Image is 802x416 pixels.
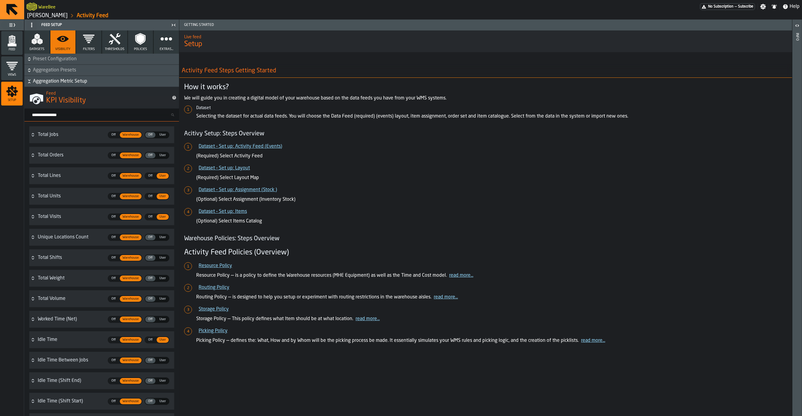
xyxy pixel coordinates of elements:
[109,399,118,404] span: Off
[120,153,142,158] div: thumb
[108,194,119,199] div: thumb
[119,336,142,343] label: button-switch-multi-Warehouse
[199,188,277,192] a: Dataset – Set up: Assignment (Stock )
[145,276,155,281] span: Off
[196,294,787,301] p: Routing Policy — is designed to help you setup or experiment with routing restrictions in the war...
[108,213,119,220] label: button-switch-multi-Off
[184,83,787,92] h3: How it works?
[46,96,86,106] span: KPI Visibility
[29,311,174,328] h3: title-section-totalEmployeeActivityDuration
[145,296,155,301] span: Off
[38,275,104,282] div: Total Weight
[700,3,755,10] div: Menu Subscription
[120,378,141,383] span: Warehouse
[108,152,119,159] label: button-switch-multi-Off
[108,193,119,200] label: button-switch-multi-Off
[33,55,178,63] span: Preset Configuration
[145,214,155,219] span: Off
[27,1,37,12] a: logo-header
[29,255,37,260] button: Button-shiftsCount-closed
[108,234,119,241] label: button-switch-multi-Off
[120,317,142,322] div: thumb
[156,275,169,282] label: button-switch-multi-User
[30,47,44,51] span: Datasets
[145,378,155,383] span: Off
[157,214,169,220] div: thumb
[792,20,802,416] header: Info
[157,235,168,240] span: User
[145,377,156,384] label: button-switch-multi-Off
[199,307,229,312] a: Storage Policy
[120,194,142,199] div: thumb
[1,82,23,106] li: menu Setup
[157,378,168,383] span: User
[29,378,37,383] button: Button-totalIdleDurationShiftEnd-closed
[120,296,142,302] div: thumb
[449,273,473,278] a: read more...
[120,173,141,178] span: Warehouse
[29,132,37,137] button: Button-jobsCount-closed
[157,255,168,260] span: User
[29,214,37,219] button: Button-visitsCount-closed
[108,336,119,343] label: button-switch-multi-Off
[38,172,104,179] div: Total Lines
[109,173,118,178] span: Off
[24,65,179,76] button: button-
[145,213,156,220] label: button-switch-multi-Off
[108,296,119,302] div: thumb
[758,4,768,10] label: button-toggle-Settings
[1,21,23,29] label: button-toggle-Toggle Full Menu
[157,337,169,343] div: thumb
[108,357,119,364] label: button-switch-multi-Off
[145,173,155,178] span: Off
[108,255,119,261] div: thumb
[38,316,104,323] div: Worked Time (Net)
[29,249,174,266] h3: title-section-shiftsCount
[109,194,118,199] span: Off
[108,358,119,363] div: thumb
[1,31,23,55] li: menu Feed
[38,336,104,343] div: Idle Time
[29,337,37,342] button: Button-idleTimeMs-closed
[109,214,118,219] span: Off
[119,398,142,405] label: button-switch-multi-Warehouse
[145,235,155,240] span: Off
[109,317,118,322] span: Off
[145,153,155,158] span: Off
[156,316,169,323] label: button-switch-multi-User
[157,317,168,322] span: User
[108,132,119,138] div: thumb
[177,64,799,78] h2: Activity Feed Steps Getting Started
[108,235,119,240] div: thumb
[119,131,142,138] label: button-switch-multi-Warehouse
[120,132,142,138] div: thumb
[108,317,119,322] div: thumb
[196,174,787,181] p: (Required) Select Layout Map
[38,213,104,220] div: Total Visits
[108,399,119,404] div: thumb
[29,208,174,225] h3: title-section-visitsCount
[145,358,155,363] span: Off
[120,378,142,384] div: thumb
[119,254,142,261] label: button-switch-multi-Warehouse
[157,132,168,137] span: User
[29,235,37,240] button: Button-uniqLocationsCount-closed
[157,214,168,219] span: User
[708,5,733,9] span: No Subscription
[109,235,118,240] span: Off
[157,337,168,342] span: User
[108,214,119,220] div: thumb
[795,32,799,414] div: Info
[38,234,104,241] div: Unique Locations Count
[199,285,229,290] a: Routing Policy
[145,254,156,261] label: button-switch-multi-Off
[157,255,169,261] div: thumb
[145,358,155,363] div: thumb
[790,3,800,10] span: Help
[145,255,155,261] div: thumb
[145,399,155,404] span: Off
[145,153,155,158] div: thumb
[156,377,169,384] label: button-switch-multi-User
[156,131,169,138] label: button-switch-multi-User
[1,56,23,80] li: menu Views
